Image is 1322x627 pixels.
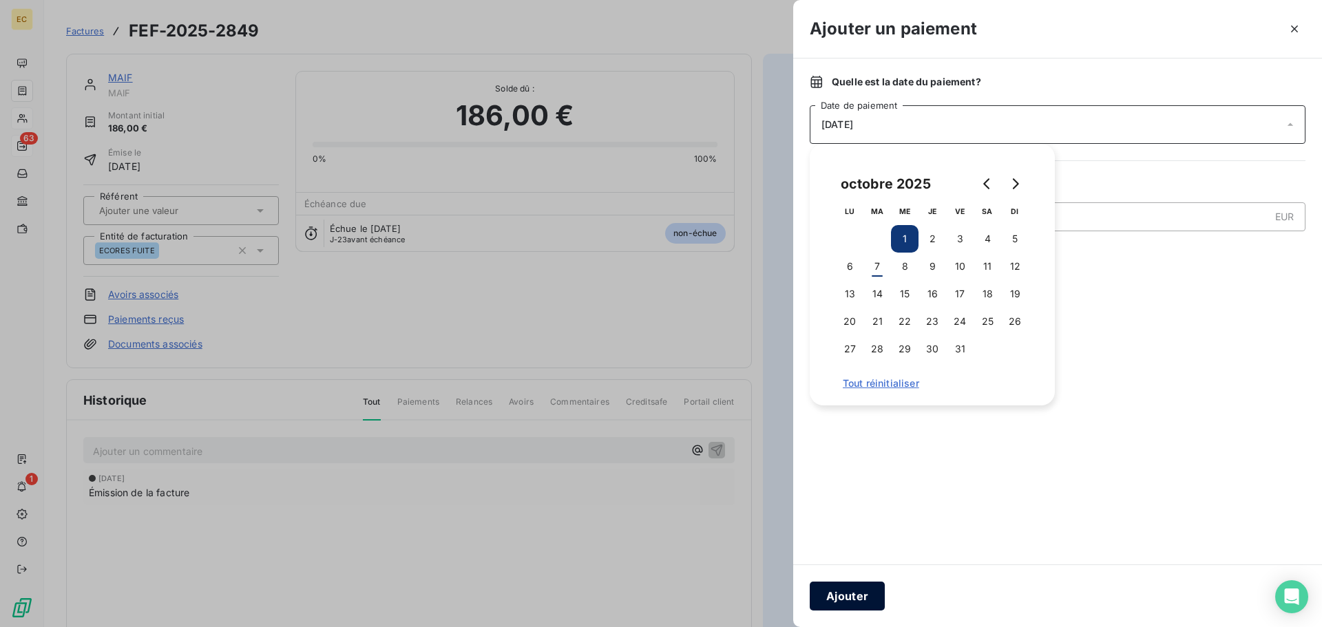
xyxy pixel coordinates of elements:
[974,198,1001,225] th: samedi
[946,308,974,335] button: 24
[919,335,946,363] button: 30
[836,253,863,280] button: 6
[946,335,974,363] button: 31
[1001,225,1029,253] button: 5
[946,225,974,253] button: 3
[821,119,853,130] span: [DATE]
[1001,280,1029,308] button: 19
[810,17,977,41] h3: Ajouter un paiement
[863,198,891,225] th: mardi
[891,225,919,253] button: 1
[974,253,1001,280] button: 11
[974,170,1001,198] button: Go to previous month
[836,198,863,225] th: lundi
[1275,580,1308,613] div: Open Intercom Messenger
[863,308,891,335] button: 21
[836,308,863,335] button: 20
[1001,253,1029,280] button: 12
[891,198,919,225] th: mercredi
[836,173,936,195] div: octobre 2025
[810,582,885,610] button: Ajouter
[810,242,1305,256] span: Nouveau solde dû :
[974,280,1001,308] button: 18
[863,280,891,308] button: 14
[863,253,891,280] button: 7
[891,335,919,363] button: 29
[832,75,981,89] span: Quelle est la date du paiement ?
[836,280,863,308] button: 13
[1001,308,1029,335] button: 26
[919,280,946,308] button: 16
[974,308,1001,335] button: 25
[974,225,1001,253] button: 4
[843,378,1022,389] span: Tout réinitialiser
[919,253,946,280] button: 9
[946,253,974,280] button: 10
[919,308,946,335] button: 23
[863,335,891,363] button: 28
[946,280,974,308] button: 17
[1001,170,1029,198] button: Go to next month
[946,198,974,225] th: vendredi
[891,308,919,335] button: 22
[919,198,946,225] th: jeudi
[891,280,919,308] button: 15
[919,225,946,253] button: 2
[1001,198,1029,225] th: dimanche
[891,253,919,280] button: 8
[836,335,863,363] button: 27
